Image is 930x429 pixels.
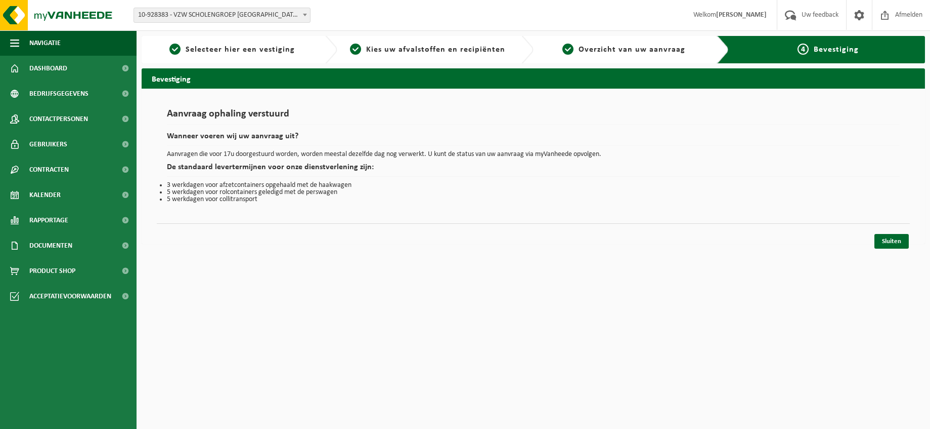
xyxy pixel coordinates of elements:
[169,44,181,55] span: 1
[579,46,685,54] span: Overzicht van uw aanvraag
[134,8,311,23] span: 10-928383 - VZW SCHOLENGROEP SINT-MICHIEL - CAMPUS BARNUM - ROESELARE
[562,44,573,55] span: 3
[167,182,900,189] li: 3 werkdagen voor afzetcontainers opgehaald met de haakwagen
[167,132,900,146] h2: Wanneer voeren wij uw aanvraag uit?
[29,284,111,309] span: Acceptatievoorwaarden
[29,233,72,258] span: Documenten
[29,56,67,81] span: Dashboard
[167,196,900,203] li: 5 werkdagen voor collitransport
[142,68,925,88] h2: Bevestiging
[167,163,900,177] h2: De standaard levertermijnen voor onze dienstverlening zijn:
[29,182,61,208] span: Kalender
[186,46,295,54] span: Selecteer hier een vestiging
[29,30,61,56] span: Navigatie
[874,234,909,249] a: Sluiten
[798,44,809,55] span: 4
[147,44,317,56] a: 1Selecteer hier een vestiging
[29,132,67,157] span: Gebruikers
[167,109,900,125] h1: Aanvraag ophaling verstuurd
[29,258,75,284] span: Product Shop
[814,46,859,54] span: Bevestiging
[167,189,900,196] li: 5 werkdagen voor rolcontainers geledigd met de perswagen
[539,44,709,56] a: 3Overzicht van uw aanvraag
[167,151,900,158] p: Aanvragen die voor 17u doorgestuurd worden, worden meestal dezelfde dag nog verwerkt. U kunt de s...
[366,46,505,54] span: Kies uw afvalstoffen en recipiënten
[29,157,69,182] span: Contracten
[350,44,361,55] span: 2
[716,11,767,19] strong: [PERSON_NAME]
[29,208,68,233] span: Rapportage
[29,81,88,106] span: Bedrijfsgegevens
[342,44,513,56] a: 2Kies uw afvalstoffen en recipiënten
[134,8,310,22] span: 10-928383 - VZW SCHOLENGROEP SINT-MICHIEL - CAMPUS BARNUM - ROESELARE
[29,106,88,132] span: Contactpersonen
